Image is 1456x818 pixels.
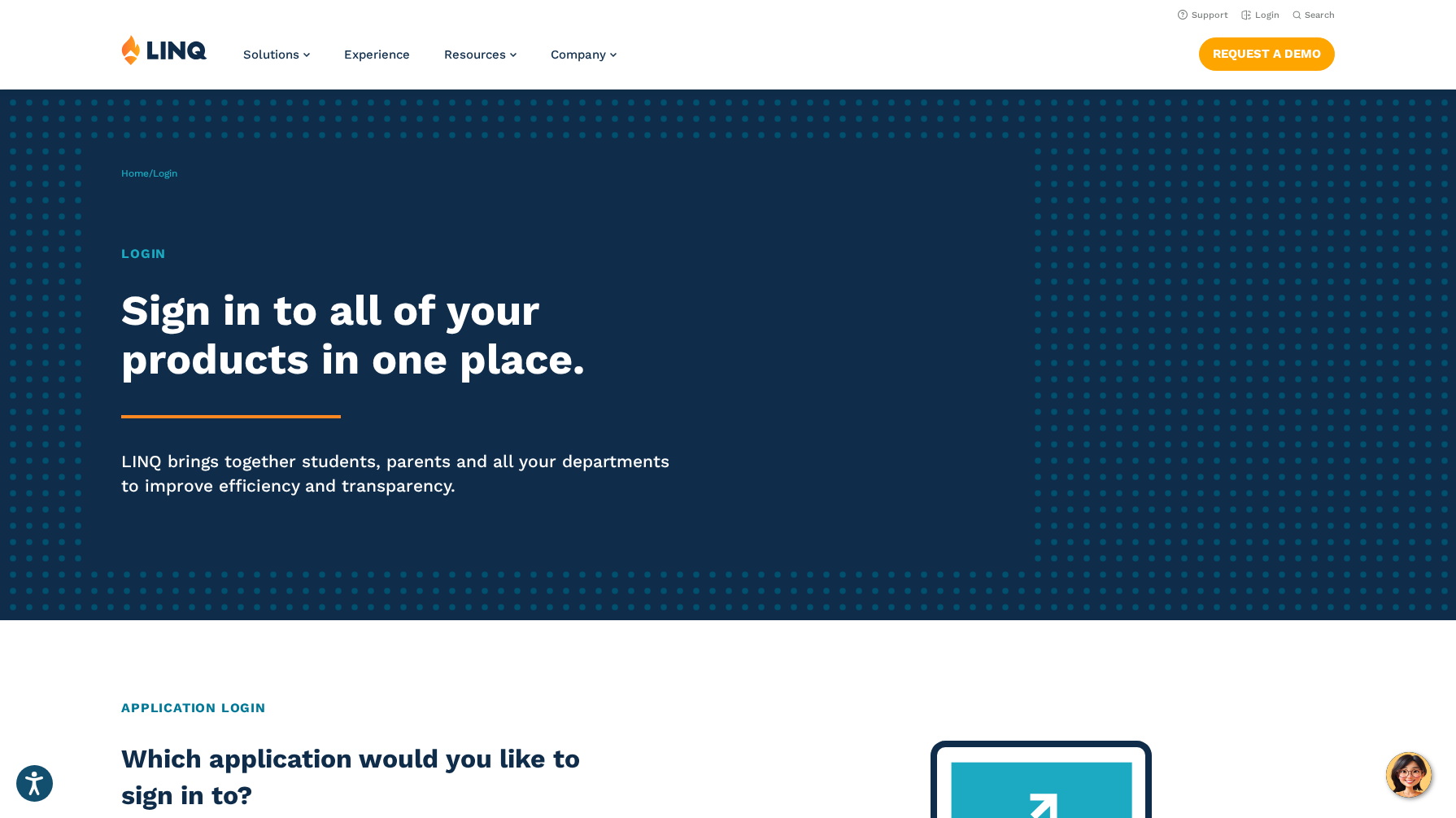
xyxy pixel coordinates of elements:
a: Solutions [243,47,310,62]
span: Solutions [243,47,299,62]
a: Login [1241,10,1279,20]
h2: Sign in to all of your products in one place. [121,287,682,384]
nav: Button Navigation [1199,34,1335,70]
span: / [121,168,177,179]
span: Search [1305,10,1335,20]
a: Support [1178,10,1228,20]
h1: Login [121,244,682,264]
h2: Application Login [121,698,1334,718]
span: Login [153,168,177,179]
a: Resources [444,47,517,62]
nav: Primary Navigation [243,34,617,88]
a: Experience [344,47,410,62]
a: Home [121,168,149,179]
span: Resources [444,47,506,62]
button: Hello, have a question? Let’s chat. [1386,752,1432,798]
h2: Which application would you like to sign in to? [121,741,605,815]
span: Company [551,47,606,62]
p: LINQ brings together students, parents and all your departments to improve efficiency and transpa... [121,449,682,498]
button: Open Search Bar [1293,9,1335,21]
a: Company [551,47,617,62]
img: LINQ | K‑12 Software [121,34,207,65]
a: Request a Demo [1199,37,1335,70]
